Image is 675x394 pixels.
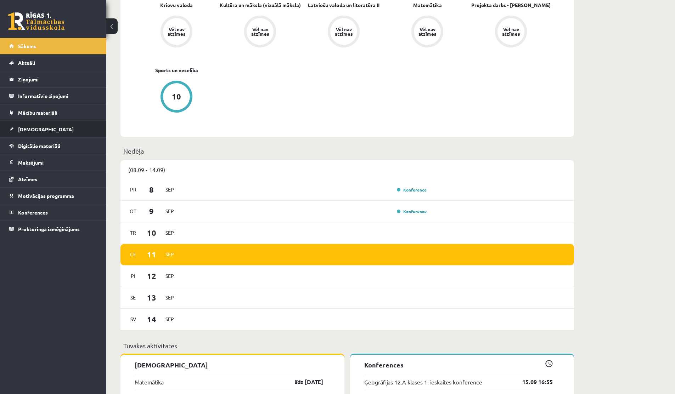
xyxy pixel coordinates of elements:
[162,227,177,238] span: Sep
[9,171,97,187] a: Atzīmes
[141,249,163,260] span: 11
[334,27,354,36] div: Vēl nav atzīmes
[141,227,163,239] span: 10
[141,205,163,217] span: 9
[413,1,442,9] a: Matemātika
[141,313,163,325] span: 14
[250,27,270,36] div: Vēl nav atzīmes
[282,378,323,386] a: līdz [DATE]
[512,378,553,386] a: 15.09 16:55
[162,270,177,281] span: Sep
[9,38,97,54] a: Sākums
[9,55,97,71] a: Aktuāli
[9,88,97,104] a: Informatīvie ziņojumi
[18,109,57,116] span: Mācību materiāli
[18,226,80,232] span: Proktoringa izmēģinājums
[18,209,48,216] span: Konferences
[18,193,74,199] span: Motivācijas programma
[141,292,163,303] span: 13
[167,27,186,36] div: Vēl nav atzīmes
[501,27,521,36] div: Vēl nav atzīmes
[8,12,64,30] a: Rīgas 1. Tālmācības vidusskola
[126,292,141,303] span: Se
[18,59,35,66] span: Aktuāli
[123,341,571,350] p: Tuvākās aktivitātes
[9,154,97,171] a: Maksājumi
[135,378,164,386] a: Matemātika
[172,93,181,101] div: 10
[9,121,97,137] a: [DEMOGRAPHIC_DATA]
[9,71,97,87] a: Ziņojumi
[162,249,177,260] span: Sep
[386,16,469,49] a: Vēl nav atzīmes
[126,184,141,195] span: Pr
[162,184,177,195] span: Sep
[9,138,97,154] a: Digitālie materiāli
[126,314,141,325] span: Sv
[126,270,141,281] span: Pi
[397,209,427,214] a: Konference
[9,221,97,237] a: Proktoringa izmēģinājums
[308,1,379,9] a: Latviešu valoda un literatūra II
[135,360,323,370] p: [DEMOGRAPHIC_DATA]
[9,188,97,204] a: Motivācijas programma
[18,126,74,132] span: [DEMOGRAPHIC_DATA]
[218,16,302,49] a: Vēl nav atzīmes
[135,81,218,114] a: 10
[220,1,301,9] a: Kultūra un māksla (vizuālā māksla)
[162,206,177,217] span: Sep
[126,227,141,238] span: Tr
[162,314,177,325] span: Sep
[162,292,177,303] span: Sep
[364,378,482,386] a: Ģeogrāfijas 12.A klases 1. ieskaites konference
[9,204,97,221] a: Konferences
[397,187,427,193] a: Konference
[417,27,437,36] div: Vēl nav atzīmes
[135,16,218,49] a: Vēl nav atzīmes
[18,143,60,149] span: Digitālie materiāli
[126,249,141,260] span: Ce
[364,360,553,370] p: Konferences
[141,270,163,282] span: 12
[141,184,163,195] span: 8
[469,16,553,49] a: Vēl nav atzīmes
[471,1,551,9] a: Projekta darbs - [PERSON_NAME]
[18,43,36,49] span: Sākums
[120,160,574,179] div: (08.09 - 14.09)
[160,1,193,9] a: Krievu valoda
[302,16,386,49] a: Vēl nav atzīmes
[18,88,97,104] legend: Informatīvie ziņojumi
[155,67,198,74] a: Sports un veselība
[18,176,37,182] span: Atzīmes
[9,104,97,121] a: Mācību materiāli
[18,154,97,171] legend: Maksājumi
[18,71,97,87] legend: Ziņojumi
[126,206,141,217] span: Ot
[123,146,571,156] p: Nedēļa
